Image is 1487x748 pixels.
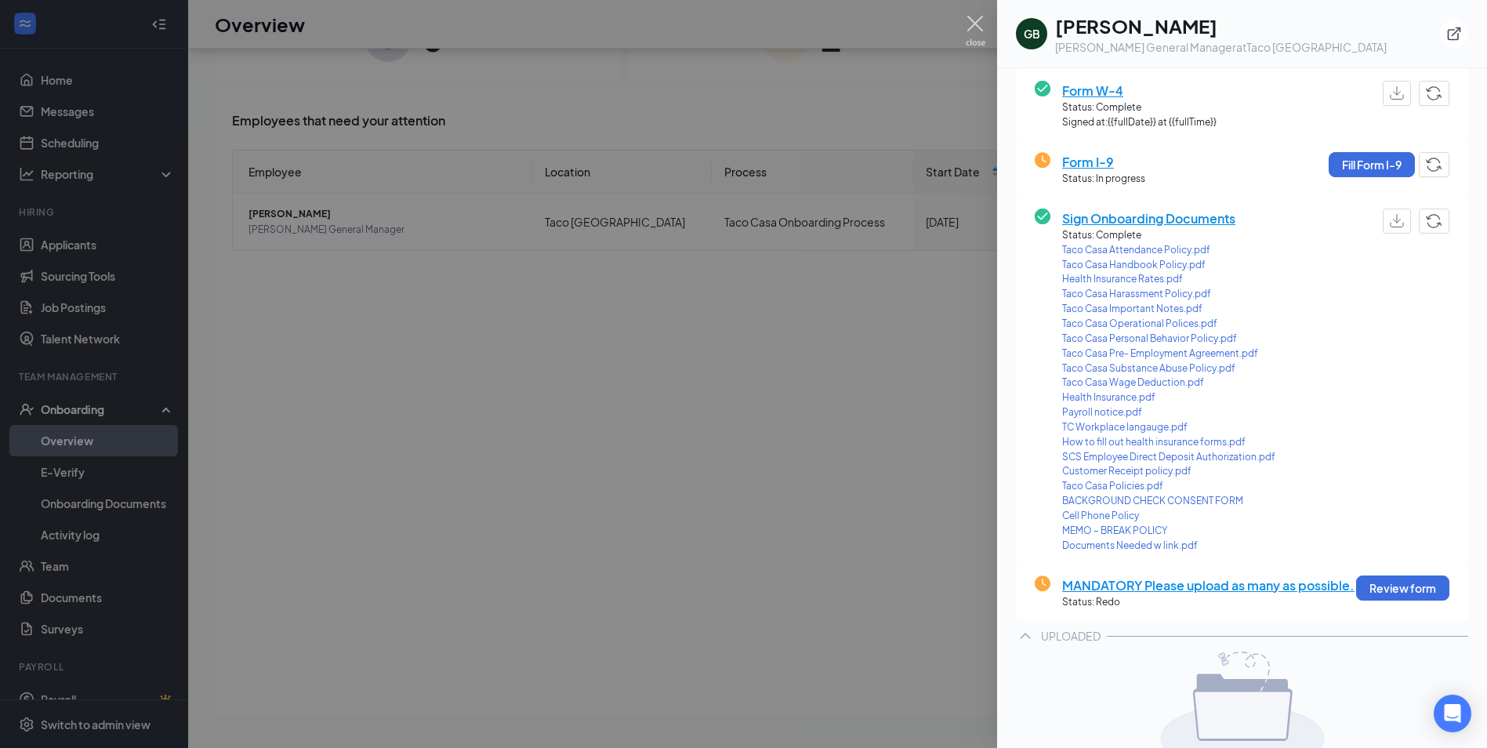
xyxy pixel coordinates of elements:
a: Taco Casa Operational Polices.pdf [1062,317,1275,332]
a: Taco Casa Handbook Policy.pdf [1062,258,1275,273]
a: SCS Employee Direct Deposit Authorization.pdf [1062,450,1275,465]
button: Fill Form I-9 [1329,152,1415,177]
div: Open Intercom Messenger [1434,695,1471,732]
span: Form W-4 [1062,81,1217,100]
span: Form I-9 [1062,152,1145,172]
span: Status: Redo [1062,595,1355,610]
a: Taco Casa Personal Behavior Policy.pdf [1062,332,1275,347]
span: Status: Complete [1062,228,1275,243]
div: [PERSON_NAME] General Manager at Taco [GEOGRAPHIC_DATA] [1055,39,1387,55]
h1: [PERSON_NAME] [1055,13,1387,39]
a: Documents Needed w link.pdf [1062,539,1275,554]
button: Review form [1356,576,1449,601]
span: Status: In progress [1062,172,1145,187]
a: Payroll notice.pdf [1062,405,1275,420]
button: ExternalLink [1440,20,1468,48]
a: Health Insurance Rates.pdf [1062,272,1275,287]
a: Taco Casa Attendance Policy.pdf [1062,243,1275,258]
a: BACKGROUND CHECK CONSENT FORM [1062,494,1275,509]
span: MANDATORY Please upload as many as possible. [1062,576,1355,595]
a: Customer Receipt policy.pdf [1062,464,1275,479]
a: Health Insurance.pdf [1062,390,1275,405]
a: Taco Casa Policies.pdf [1062,479,1275,494]
a: Cell Phone Policy [1062,509,1275,524]
span: Sign Onboarding Documents [1062,209,1275,228]
a: Taco Casa Pre- Employment Agreement.pdf [1062,347,1275,361]
div: GB [1024,26,1040,42]
a: Taco Casa Substance Abuse Policy.pdf [1062,361,1275,376]
a: MEMO – BREAK POLICY [1062,524,1275,539]
span: Signed at: {{fullDate}} at {{fullTime}} [1062,115,1217,130]
svg: ChevronUp [1016,626,1035,645]
svg: ExternalLink [1446,26,1462,42]
a: TC Workplace langauge.pdf [1062,420,1275,435]
div: UPLOADED [1041,628,1101,644]
a: How to fill out health insurance forms.pdf [1062,435,1275,450]
a: Taco Casa Important Notes.pdf [1062,302,1275,317]
span: Status: Complete [1062,100,1217,115]
a: Taco Casa Wage Deduction.pdf [1062,376,1275,390]
a: Taco Casa Harassment Policy.pdf [1062,287,1275,302]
